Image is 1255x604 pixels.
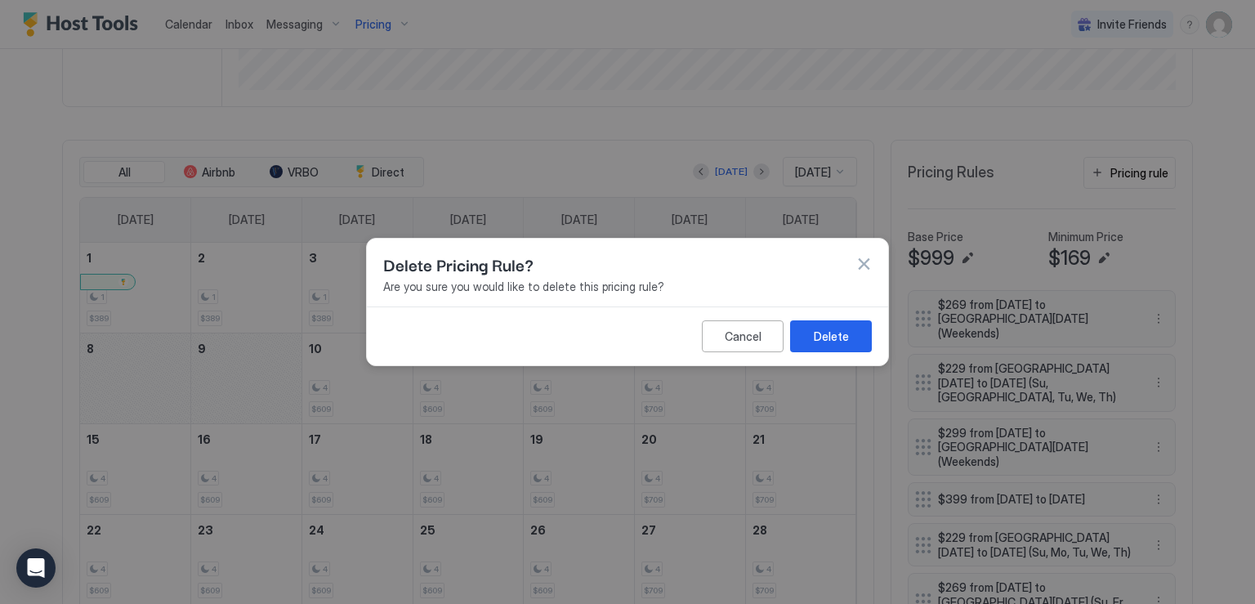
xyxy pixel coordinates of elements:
div: Delete [814,328,849,345]
span: Are you sure you would like to delete this pricing rule? [383,280,872,294]
button: Delete [790,320,872,352]
div: Open Intercom Messenger [16,548,56,588]
button: Cancel [702,320,784,352]
span: Delete Pricing Rule? [383,252,534,276]
div: Cancel [725,328,761,345]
